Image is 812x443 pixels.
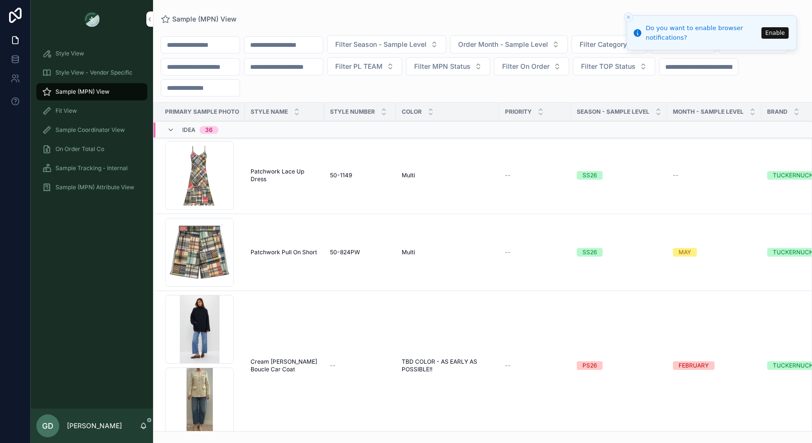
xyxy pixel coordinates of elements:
span: -- [505,249,511,256]
button: Enable [761,27,789,39]
button: Select Button [450,35,568,54]
a: -- [673,172,756,179]
span: -- [330,362,336,369]
span: -- [505,362,511,369]
a: Patchwork Lace Up Dress [251,168,318,183]
button: Close toast [624,12,633,22]
div: PS26 [582,361,597,370]
a: Sample (MPN) View [161,14,237,24]
a: Cream [PERSON_NAME] Boucle Car Coat [251,358,318,373]
button: Select Button [406,57,490,76]
a: Sample (MPN) View [36,83,147,100]
span: PRIORITY [505,108,532,116]
span: Style View - Vendor Specific [55,69,132,76]
a: Sample Tracking - Internal [36,160,147,177]
span: On Order Total Co [55,145,104,153]
span: Filter Season - Sample Level [335,40,427,49]
a: -- [505,172,565,179]
a: Sample Coordinator View [36,121,147,139]
a: SS26 [577,248,661,257]
span: -- [673,172,679,179]
span: Sample (MPN) View [172,14,237,24]
button: Select Button [573,57,655,76]
span: -- [505,172,511,179]
span: Brand [767,108,788,116]
div: MAY [679,248,691,257]
a: Style View - Vendor Specific [36,64,147,81]
span: 50-1149 [330,172,352,179]
img: App logo [84,11,99,27]
span: 50-824PW [330,249,360,256]
span: Order Month - Sample Level [458,40,548,49]
a: -- [505,249,565,256]
a: FEBRUARY [673,361,756,370]
button: Select Button [494,57,569,76]
a: Style View [36,45,147,62]
span: Style Name [251,108,288,116]
a: 50-824PW [330,249,390,256]
span: Sample (MPN) Attribute View [55,184,134,191]
a: Multi [402,172,494,179]
span: Multi [402,249,415,256]
div: FEBRUARY [679,361,709,370]
a: Patchwork Pull On Short [251,249,318,256]
span: PRIMARY SAMPLE PHOTO [165,108,239,116]
div: scrollable content [31,38,153,208]
span: Filter On Order [502,62,549,71]
div: 36 [205,126,213,134]
div: SS26 [582,248,597,257]
a: -- [505,362,565,369]
span: Fit View [55,107,77,115]
a: 50-1149 [330,172,390,179]
span: Style Number [330,108,375,116]
span: Season - Sample Level [577,108,649,116]
span: Idea [182,126,196,134]
span: Sample (MPN) View [55,88,110,96]
span: Patchwork Pull On Short [251,249,317,256]
span: Multi [402,172,415,179]
span: Sample Tracking - Internal [55,164,128,172]
a: Sample (MPN) Attribute View [36,179,147,196]
button: Select Button [327,35,446,54]
button: Select Button [571,35,647,54]
p: [PERSON_NAME] [67,421,122,431]
span: Style View [55,50,84,57]
a: -- [330,362,390,369]
span: Filter PL TEAM [335,62,383,71]
button: Select Button [327,57,402,76]
a: MAY [673,248,756,257]
a: TBD COLOR - AS EARLY AS POSSIBLE!! [402,358,494,373]
a: SS26 [577,171,661,180]
span: GD [42,420,54,432]
a: On Order Total Co [36,140,147,158]
div: Do you want to enable browser notifications? [646,23,758,42]
span: Sample Coordinator View [55,126,125,134]
span: Filter MPN Status [414,62,471,71]
a: Fit View [36,102,147,119]
a: PS26 [577,361,661,370]
span: Filter TOP Status [581,62,636,71]
a: Multi [402,249,494,256]
span: Filter Category [580,40,627,49]
span: MONTH - SAMPLE LEVEL [673,108,744,116]
div: SS26 [582,171,597,180]
span: Color [402,108,422,116]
